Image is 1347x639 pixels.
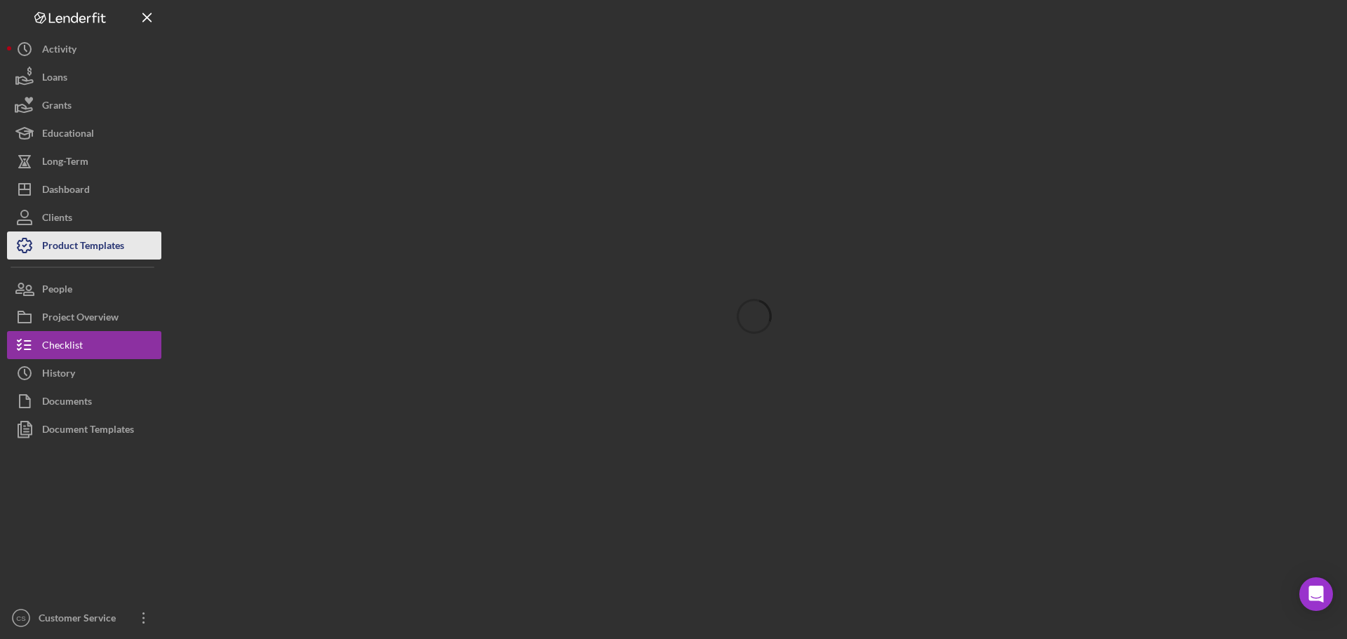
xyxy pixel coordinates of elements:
[7,147,161,175] button: Long-Term
[7,359,161,387] button: History
[7,119,161,147] button: Educational
[7,275,161,303] button: People
[42,175,90,207] div: Dashboard
[7,63,161,91] button: Loans
[7,231,161,260] button: Product Templates
[42,303,119,335] div: Project Overview
[7,91,161,119] button: Grants
[42,359,75,391] div: History
[16,614,25,622] text: CS
[42,147,88,179] div: Long-Term
[7,35,161,63] button: Activity
[7,387,161,415] button: Documents
[7,331,161,359] button: Checklist
[42,119,94,151] div: Educational
[42,415,134,447] div: Document Templates
[7,203,161,231] button: Clients
[7,604,161,632] button: CSCustomer Service
[42,35,76,67] div: Activity
[7,303,161,331] button: Project Overview
[42,91,72,123] div: Grants
[42,231,124,263] div: Product Templates
[7,415,161,443] button: Document Templates
[42,63,67,95] div: Loans
[42,331,83,363] div: Checklist
[7,175,161,203] button: Dashboard
[1299,577,1333,611] div: Open Intercom Messenger
[42,203,72,235] div: Clients
[42,387,92,419] div: Documents
[35,604,126,635] div: Customer Service
[42,275,72,307] div: People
